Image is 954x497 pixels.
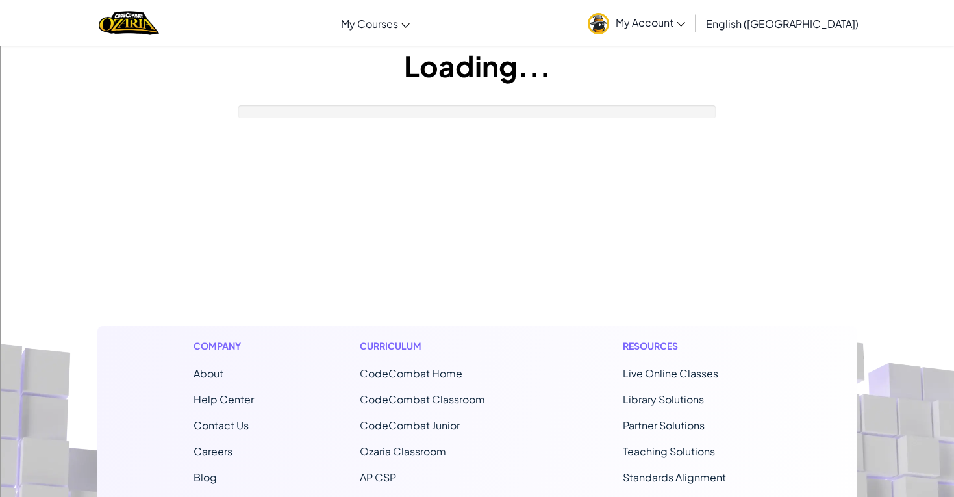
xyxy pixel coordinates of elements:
img: avatar [588,13,609,34]
a: English ([GEOGRAPHIC_DATA]) [699,6,865,41]
span: My Account [616,16,685,29]
span: My Courses [341,17,398,31]
a: My Courses [334,6,416,41]
a: My Account [581,3,692,44]
span: English ([GEOGRAPHIC_DATA]) [706,17,859,31]
a: Ozaria by CodeCombat logo [99,10,159,36]
img: Home [99,10,159,36]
